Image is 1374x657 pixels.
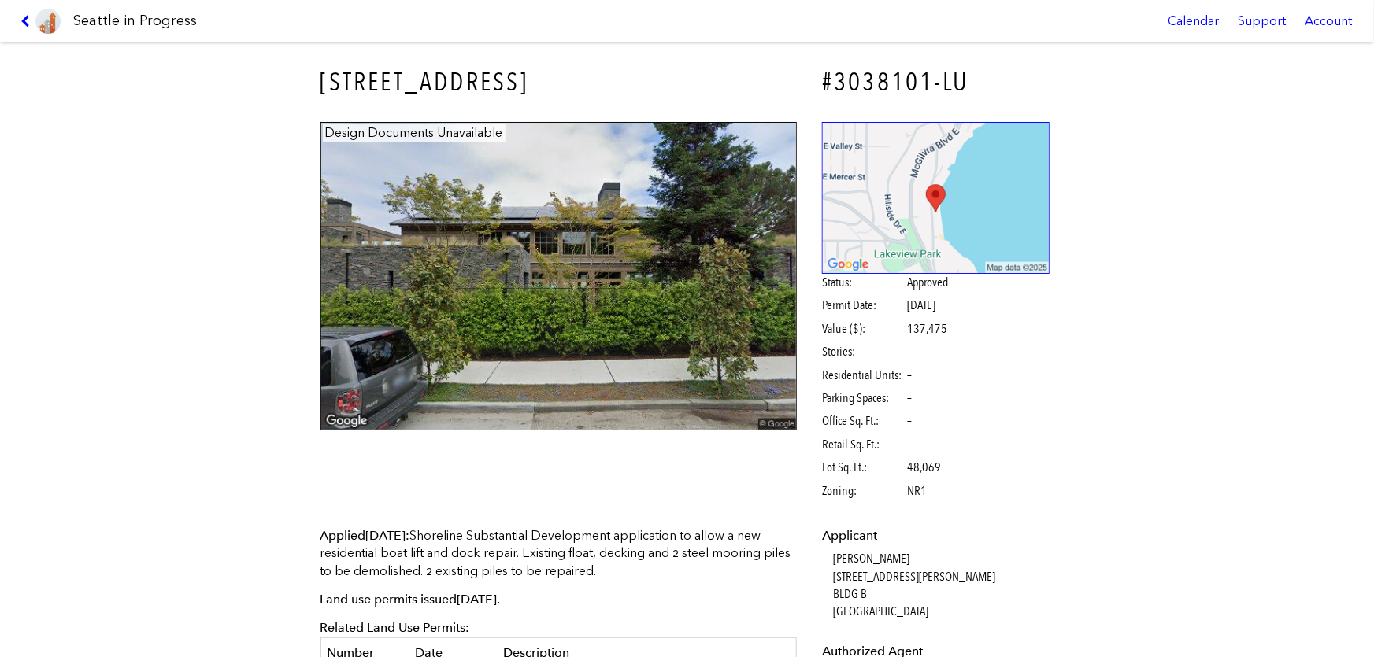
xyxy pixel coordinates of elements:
[822,122,1050,274] img: staticmap
[907,343,912,360] span: –
[73,11,197,31] h1: Seattle in Progress
[907,297,935,312] span: [DATE]
[320,591,798,608] p: Land use permits issued .
[907,389,912,407] span: –
[320,620,470,635] span: Related Land Use Permits:
[822,297,905,314] span: Permit Date:
[822,65,1050,100] h4: #3038101-LU
[822,459,905,476] span: Lot Sq. Ft.:
[822,320,905,338] span: Value ($):
[320,122,798,431] img: 420_39TH_AVE_E_SEATTLE.jpg
[822,527,1050,544] dt: Applicant
[323,124,506,142] figcaption: Design Documents Unavailable
[457,592,498,607] span: [DATE]
[907,274,948,291] span: Approved
[35,9,61,34] img: favicon-96x96.png
[907,459,941,476] span: 48,069
[822,412,905,430] span: Office Sq. Ft.:
[907,412,912,430] span: –
[320,527,798,580] p: Shoreline Substantial Development application to allow a new residential boat lift and dock repai...
[822,274,905,291] span: Status:
[822,343,905,360] span: Stories:
[907,436,912,453] span: –
[907,482,927,500] span: NR1
[366,528,406,543] span: [DATE]
[907,320,947,338] span: 137,475
[822,436,905,453] span: Retail Sq. Ft.:
[822,482,905,500] span: Zoning:
[320,528,410,543] span: Applied :
[833,550,1050,621] dd: [PERSON_NAME] [STREET_ADDRESS][PERSON_NAME] BLDG B [GEOGRAPHIC_DATA]
[907,367,912,384] span: –
[822,367,905,384] span: Residential Units:
[822,389,905,407] span: Parking Spaces:
[320,65,798,100] h3: [STREET_ADDRESS]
